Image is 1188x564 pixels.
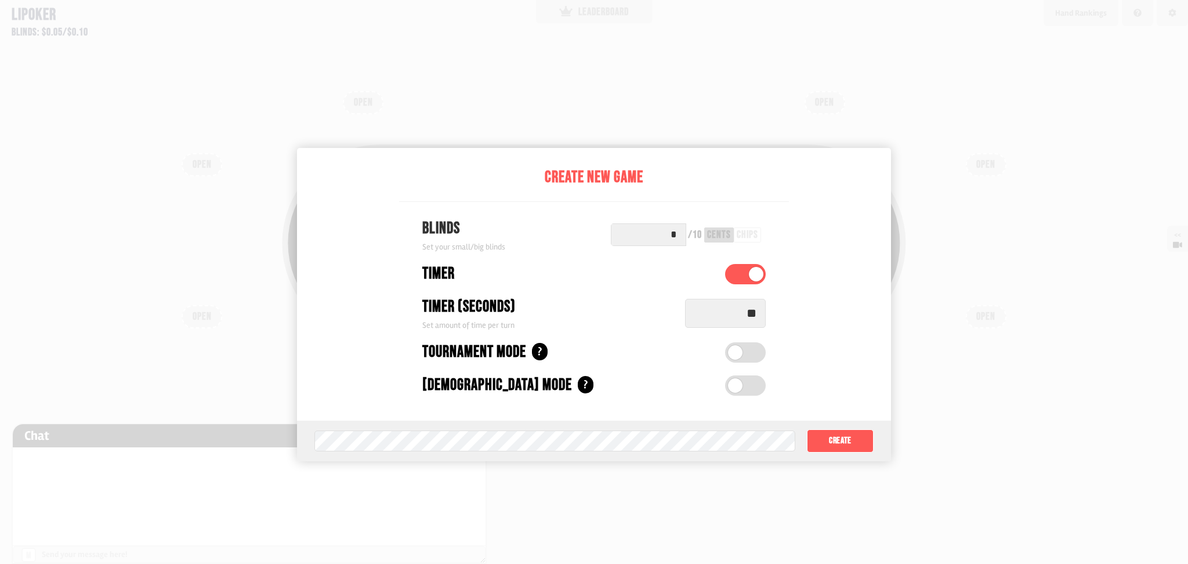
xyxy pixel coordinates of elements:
button: Create [807,429,874,453]
div: ? [578,376,593,393]
div: Set amount of time per turn [422,319,673,331]
div: ? [532,343,548,360]
div: [DEMOGRAPHIC_DATA] Mode [422,373,572,397]
div: Blinds [422,216,505,241]
div: Timer (seconds) [422,295,516,319]
div: cents [707,230,731,240]
div: Create New Game [399,165,789,190]
div: Timer [422,262,455,286]
div: / 10 [688,230,702,240]
div: chips [737,230,758,240]
div: Tournament Mode [422,340,526,364]
div: Set your small/big blinds [422,241,505,253]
